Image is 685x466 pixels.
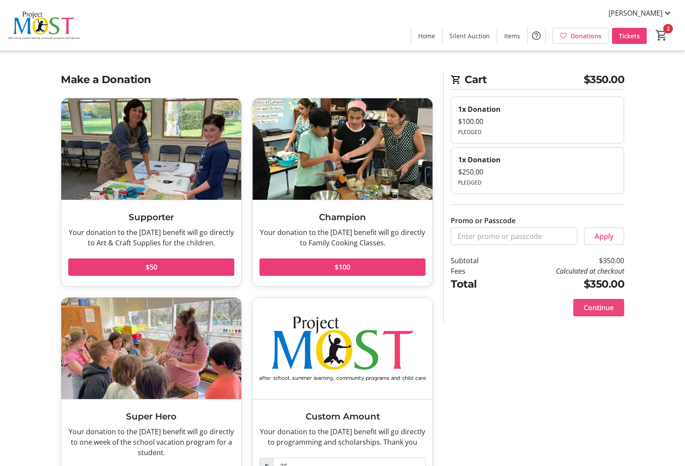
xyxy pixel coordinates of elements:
[552,28,609,44] a: Donations
[571,31,602,40] span: Donations
[451,276,501,292] td: Total
[259,227,426,248] div: Your donation to the [DATE] benefit will go directly to Family Cooking Classes.
[501,266,624,276] td: Calculated at checkout
[259,211,426,224] h3: Champion
[411,28,442,44] a: Home
[253,98,432,200] img: Champion
[451,228,577,245] input: Enter promo or passcode
[501,255,624,266] td: $350.00
[451,266,501,276] td: Fees
[146,262,157,272] span: $50
[68,426,234,458] div: Your donation to the [DATE] benefit will go directly to one week of the school vacation program f...
[259,258,426,276] button: $100
[5,3,83,47] img: Project MOST Inc.'s Logo
[68,227,234,248] div: Your donation to the [DATE] benefit will go directly to Art & Craft Supplies for the children.
[595,231,614,241] span: Apply
[458,116,617,127] div: $100.00
[497,28,527,44] a: Items
[418,31,435,40] span: Home
[253,298,432,399] img: Custom Amount
[602,6,680,20] button: [PERSON_NAME]
[335,262,350,272] span: $100
[458,179,617,187] div: PLEDGED
[68,410,234,423] h3: Super Hero
[458,154,617,165] div: 1x Donation
[584,302,614,313] span: Continue
[612,28,647,44] a: Tickets
[259,426,426,447] div: Your donation to the [DATE] benefit will go directly to programming and scholarships. Thank you
[609,8,662,18] span: [PERSON_NAME]
[61,98,241,200] img: Supporter
[442,28,497,44] a: Silent Auction
[528,27,545,44] button: Help
[619,31,640,40] span: Tickets
[584,72,625,87] span: $350.00
[451,72,624,90] h2: Cart
[451,255,501,266] td: Subtotal
[458,167,617,177] div: $250.00
[573,299,624,316] button: Continue
[68,258,234,276] button: $50
[584,228,624,245] button: Apply
[458,104,617,114] div: 1x Donation
[68,211,234,224] h3: Supporter
[259,410,426,423] h3: Custom Amount
[458,128,617,136] div: PLEDGED
[449,31,490,40] span: Silent Auction
[504,31,520,40] span: Items
[501,276,624,292] td: $350.00
[654,27,669,43] button: Cart
[61,72,433,87] h2: Make a Donation
[451,215,515,226] label: Promo or Passcode
[61,298,241,399] img: Super Hero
